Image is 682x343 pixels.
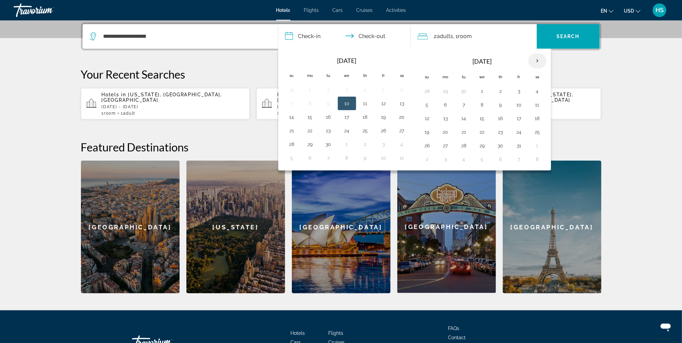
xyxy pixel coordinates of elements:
a: Travorium [14,1,82,19]
button: Change currency [624,6,641,16]
button: Day 9 [360,153,371,163]
a: FAQs [448,326,460,331]
a: [GEOGRAPHIC_DATA] [81,161,180,293]
span: Hotels in [277,92,302,97]
button: Day 16 [495,114,506,123]
button: Day 28 [422,86,433,96]
button: Day 4 [459,154,469,164]
button: Day 9 [323,99,334,108]
iframe: Button to launch messaging window [655,316,677,338]
span: HS [655,7,664,14]
button: Day 6 [305,153,316,163]
a: [GEOGRAPHIC_DATA] [397,161,496,293]
button: Day 28 [286,140,297,149]
button: Day 21 [286,126,297,135]
button: Day 5 [378,85,389,95]
button: Day 17 [514,114,525,123]
button: Day 19 [422,127,433,137]
button: Day 2 [323,85,334,95]
button: Day 24 [342,126,352,135]
button: Hotels in [GEOGRAPHIC_DATA], [GEOGRAPHIC_DATA], [GEOGRAPHIC_DATA] (LAS)[DATE] - [DATE]1Room2Adults [256,88,426,120]
span: en [601,8,607,14]
span: Adult [123,111,135,116]
span: Search [556,34,580,39]
th: [DATE] [301,53,393,68]
button: Day 4 [532,86,543,96]
button: Day 7 [286,99,297,108]
a: Hotels [276,7,290,13]
button: Day 16 [323,112,334,122]
button: Day 1 [532,141,543,150]
span: 2 [434,32,453,41]
button: Day 17 [342,112,352,122]
button: Search [537,24,600,49]
span: 1 [277,111,292,116]
button: Day 4 [397,140,407,149]
button: Day 10 [514,100,525,110]
p: [DATE] - [DATE] [102,104,245,109]
div: [US_STATE] [186,161,285,293]
button: Day 26 [422,141,433,150]
button: Day 3 [342,85,352,95]
button: Day 23 [323,126,334,135]
button: Day 31 [514,141,525,150]
p: Your Recent Searches [81,67,601,81]
button: Day 8 [305,99,316,108]
button: Day 26 [378,126,389,135]
button: Check in and out dates [278,24,411,49]
button: Day 24 [514,127,525,137]
button: User Menu [651,3,668,17]
div: Search widget [83,24,600,49]
a: Hotels [290,330,305,336]
button: Day 29 [440,86,451,96]
button: Day 2 [422,154,433,164]
button: Day 7 [323,153,334,163]
button: Day 30 [495,141,506,150]
span: [US_STATE], [GEOGRAPHIC_DATA], [GEOGRAPHIC_DATA] [102,92,222,103]
button: Day 1 [477,86,488,96]
button: Day 25 [532,127,543,137]
div: [GEOGRAPHIC_DATA] [292,161,390,293]
button: Change language [601,6,614,16]
button: Day 12 [378,99,389,108]
button: Day 22 [305,126,316,135]
button: Day 10 [378,153,389,163]
button: Day 10 [342,99,352,108]
button: Day 29 [477,141,488,150]
button: Day 1 [305,85,316,95]
button: Day 18 [532,114,543,123]
button: Day 11 [360,99,371,108]
span: Contact [448,335,466,340]
span: Adults [437,33,453,39]
span: Room [458,33,472,39]
button: Day 2 [495,86,506,96]
button: Day 5 [286,153,297,163]
button: Day 14 [459,114,469,123]
span: 1 [121,111,135,116]
a: Flights [304,7,319,13]
button: Day 20 [440,127,451,137]
button: Day 31 [286,85,297,95]
a: Cruises [356,7,373,13]
a: [GEOGRAPHIC_DATA] [503,161,601,293]
button: Day 19 [378,112,389,122]
span: Room [104,111,116,116]
button: Day 13 [397,99,407,108]
button: Day 11 [532,100,543,110]
button: Day 30 [323,140,334,149]
button: Day 6 [397,85,407,95]
button: Day 15 [305,112,316,122]
button: Day 13 [440,114,451,123]
th: [DATE] [436,53,528,69]
button: Day 12 [422,114,433,123]
button: Day 9 [495,100,506,110]
button: Day 6 [440,100,451,110]
button: Day 6 [495,154,506,164]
